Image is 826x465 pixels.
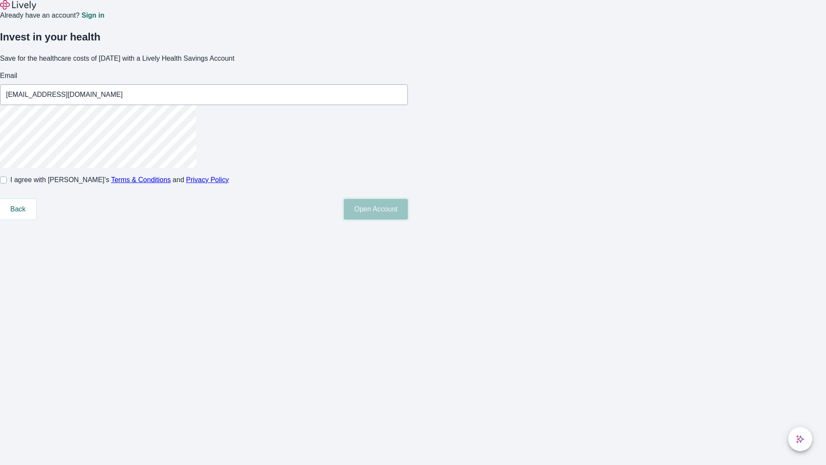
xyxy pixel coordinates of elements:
[796,435,804,443] svg: Lively AI Assistant
[111,176,171,183] a: Terms & Conditions
[186,176,229,183] a: Privacy Policy
[788,427,812,451] button: chat
[81,12,104,19] a: Sign in
[10,175,229,185] span: I agree with [PERSON_NAME]’s and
